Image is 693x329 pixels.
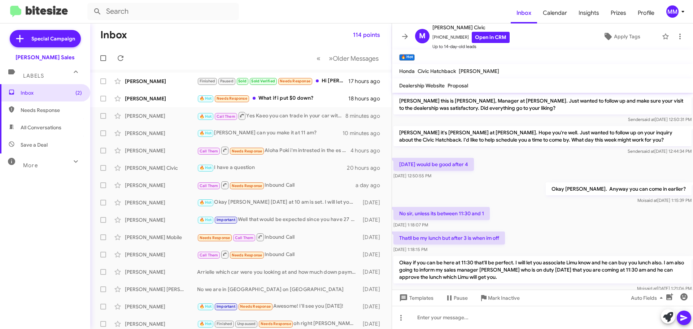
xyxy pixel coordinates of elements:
[472,32,510,43] a: Open in CRM
[197,146,350,155] div: Aloha Poki i'm intrested in the es 330 if it's still for sale
[21,89,82,96] span: Inbox
[393,126,692,146] p: [PERSON_NAME] it's [PERSON_NAME] at [PERSON_NAME]. Hope you're well. Just wanted to follow up on ...
[197,129,343,137] div: [PERSON_NAME] can you make it at 11 am?
[23,162,38,169] span: More
[348,95,386,102] div: 18 hours ago
[125,234,197,241] div: [PERSON_NAME] Mobile
[197,320,359,328] div: oh right [PERSON_NAME] no i didn't go [DATE] because someone bought the car [DATE] while i was at...
[632,3,660,23] a: Profile
[197,216,359,224] div: Well that would be expected since you have 27 years experience with them Jolen. Of course as long...
[419,30,426,42] span: M
[200,235,230,240] span: Needs Response
[392,291,439,304] button: Templates
[125,286,197,293] div: [PERSON_NAME] [PERSON_NAME]
[312,51,325,66] button: Previous
[23,73,44,79] span: Labels
[347,164,386,172] div: 20 hours ago
[359,268,386,276] div: [DATE]
[237,321,256,326] span: Unpaused
[217,114,235,119] span: Call Them
[125,303,197,310] div: [PERSON_NAME]
[393,256,692,283] p: Okay if you can be here at 11:30 that'll be perfect. I will let you associate Limu know and he ca...
[125,251,197,258] div: [PERSON_NAME]
[398,291,433,304] span: Templates
[399,82,445,89] span: Dealership Website
[200,217,212,222] span: 🔥 Hot
[439,291,474,304] button: Pause
[125,147,197,154] div: [PERSON_NAME]
[359,286,386,293] div: [DATE]
[200,183,218,188] span: Call Them
[125,182,197,189] div: [PERSON_NAME]
[200,321,212,326] span: 🔥 Hot
[353,29,380,42] span: 114 points
[125,78,197,85] div: [PERSON_NAME]
[605,3,632,23] a: Prizes
[393,231,505,244] p: Thatll be my lunch but after 3 is when im off
[359,199,386,206] div: [DATE]
[125,216,197,224] div: [PERSON_NAME]
[197,302,359,311] div: Awesome! I'll see you [DATE]!
[197,250,359,259] div: Inbound Call
[432,23,510,32] span: [PERSON_NAME] Civic
[637,286,692,291] span: Moi [DATE] 1:21:06 PM
[87,3,239,20] input: Search
[614,30,640,43] span: Apply Tags
[313,51,383,66] nav: Page navigation example
[21,107,82,114] span: Needs Response
[217,217,235,222] span: Important
[511,3,537,23] span: Inbox
[625,291,671,304] button: Auto Fields
[200,253,218,257] span: Call Them
[200,79,215,83] span: Finished
[200,304,212,309] span: 🔥 Hot
[537,3,573,23] span: Calendar
[200,96,212,101] span: 🔥 Hot
[333,55,379,62] span: Older Messages
[459,68,499,74] span: [PERSON_NAME]
[31,35,75,42] span: Special Campaign
[197,77,348,85] div: Hi [PERSON_NAME], I've been messaging [PERSON_NAME] for a follow up with the car registration I b...
[347,29,386,42] button: 114 points
[393,158,474,171] p: [DATE] would be good after 4
[359,303,386,310] div: [DATE]
[418,68,456,74] span: Civic Hatchback
[232,183,262,188] span: Needs Response
[220,79,234,83] span: Paused
[393,247,427,252] span: [DATE] 1:18:15 PM
[343,130,386,137] div: 10 minutes ago
[197,111,345,120] div: Yes Kaeo you can trade in your car with us here on [GEOGRAPHIC_DATA]. And besides looking at pict...
[200,131,212,135] span: 🔥 Hot
[21,124,61,131] span: All Conversations
[642,148,654,154] span: said at
[125,320,197,328] div: [PERSON_NAME]
[261,321,291,326] span: Needs Response
[359,216,386,224] div: [DATE]
[584,30,658,43] button: Apply Tags
[217,304,235,309] span: Important
[16,54,75,61] div: [PERSON_NAME] Sales
[317,54,321,63] span: «
[393,222,428,228] span: [DATE] 1:18:07 PM
[345,112,386,120] div: 8 minutes ago
[432,32,510,43] span: [PHONE_NUMBER]
[200,200,212,205] span: 🔥 Hot
[393,94,692,114] p: [PERSON_NAME] this is [PERSON_NAME], Manager at [PERSON_NAME]. Just wanted to follow up and make ...
[75,89,82,96] span: (2)
[666,5,679,18] div: MM
[393,173,431,178] span: [DATE] 12:50:55 PM
[197,286,359,293] div: No we are in [GEOGRAPHIC_DATA] on [GEOGRAPHIC_DATA]
[200,149,218,153] span: Call Them
[21,141,48,148] span: Save a Deal
[280,79,310,83] span: Needs Response
[125,199,197,206] div: [PERSON_NAME]
[628,148,692,154] span: Sender [DATE] 12:44:34 PM
[660,5,685,18] button: MM
[197,268,359,276] div: Arrielle which car were you looking at and how much down payment do you have?
[573,3,605,23] a: Insights
[125,268,197,276] div: [PERSON_NAME]
[235,235,254,240] span: Call Them
[399,68,415,74] span: Honda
